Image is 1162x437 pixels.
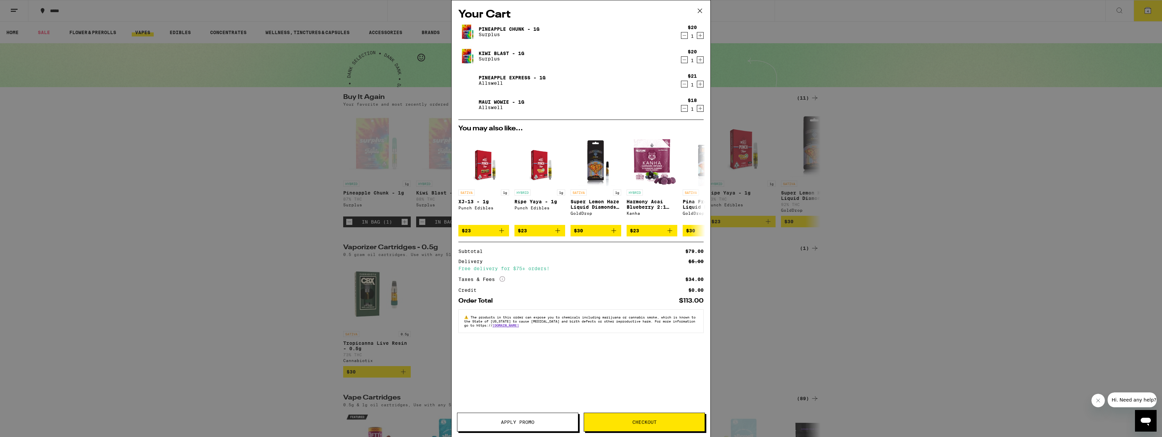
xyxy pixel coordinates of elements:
[688,259,704,264] div: $5.00
[697,81,704,87] button: Increment
[464,315,471,319] span: ⚠️
[681,105,688,112] button: Decrement
[571,211,621,215] div: GoldDrop
[613,189,621,196] p: 1g
[458,7,704,22] h2: Your Cart
[514,199,565,204] p: Ripe Yaya - 1g
[571,199,621,210] p: Super Lemon Haze Liquid Diamonds - 1g
[584,413,705,432] button: Checkout
[697,105,704,112] button: Increment
[683,199,733,210] p: Pina Fresca Liquid Diamonds - 1g
[697,56,704,63] button: Increment
[464,135,503,186] img: Punch Edibles - XJ-13 - 1g
[697,32,704,39] button: Increment
[686,228,695,233] span: $30
[458,125,704,132] h2: You may also like...
[520,135,559,186] img: Punch Edibles - Ripe Yaya - 1g
[688,288,704,292] div: $0.00
[479,51,524,56] a: Kiwi Blast - 1g
[458,47,477,66] img: Kiwi Blast - 1g
[518,228,527,233] span: $23
[688,73,697,79] div: $21
[574,228,583,233] span: $30
[479,80,546,86] p: Allswell
[462,228,471,233] span: $23
[458,22,477,41] img: Pineapple Chunk - 1g
[501,420,534,425] span: Apply Promo
[458,206,509,210] div: Punch Edibles
[681,32,688,39] button: Decrement
[458,288,481,292] div: Credit
[681,56,688,63] button: Decrement
[627,135,677,225] a: Open page for Harmony Acai Blueberry 2:1 CBG Gummies from Kanha
[458,276,505,282] div: Taxes & Fees
[479,26,539,32] a: Pineapple Chunk - 1g
[479,105,524,110] p: Allswell
[685,249,704,254] div: $79.00
[457,413,578,432] button: Apply Promo
[571,135,621,225] a: Open page for Super Lemon Haze Liquid Diamonds - 1g from GoldDrop
[688,49,697,54] div: $20
[458,135,509,225] a: Open page for XJ-13 - 1g from Punch Edibles
[1091,394,1105,407] iframe: Close message
[688,25,697,30] div: $20
[571,189,587,196] p: SATIVA
[685,277,704,282] div: $34.00
[458,95,477,114] img: Maui Wowie - 1g
[514,135,565,225] a: Open page for Ripe Yaya - 1g from Punch Edibles
[464,315,696,327] span: The products in this order can expose you to chemicals including marijuana or cannabis smoke, whi...
[571,225,621,236] button: Add to bag
[681,81,688,87] button: Decrement
[688,82,697,87] div: 1
[688,98,697,103] div: $18
[492,323,519,327] a: [DOMAIN_NAME]
[458,71,477,90] img: Pineapple Express - 1g
[679,298,704,304] div: $113.00
[683,189,699,196] p: SATIVA
[632,420,657,425] span: Checkout
[557,189,565,196] p: 1g
[627,211,677,215] div: Kanha
[627,225,677,236] button: Add to bag
[514,189,531,196] p: HYBRID
[1108,392,1157,407] iframe: Message from company
[514,206,565,210] div: Punch Edibles
[479,75,546,80] a: Pineapple Express - 1g
[627,199,677,210] p: Harmony Acai Blueberry 2:1 CBG Gummies
[458,249,487,254] div: Subtotal
[458,298,498,304] div: Order Total
[479,99,524,105] a: Maui Wowie - 1g
[627,189,643,196] p: HYBRID
[683,211,733,215] div: GoldDrop
[630,228,639,233] span: $23
[458,266,704,271] div: Free delivery for $75+ orders!
[688,135,728,186] img: GoldDrop - Pina Fresca Liquid Diamonds - 1g
[479,32,539,37] p: Surplus
[688,33,697,39] div: 1
[514,225,565,236] button: Add to bag
[458,259,487,264] div: Delivery
[458,225,509,236] button: Add to bag
[683,135,733,225] a: Open page for Pina Fresca Liquid Diamonds - 1g from GoldDrop
[572,135,620,186] img: GoldDrop - Super Lemon Haze Liquid Diamonds - 1g
[688,106,697,112] div: 1
[458,199,509,204] p: XJ-13 - 1g
[627,135,677,186] img: Kanha - Harmony Acai Blueberry 2:1 CBG Gummies
[479,56,524,61] p: Surplus
[501,189,509,196] p: 1g
[688,58,697,63] div: 1
[1135,410,1157,432] iframe: Button to launch messaging window
[683,225,733,236] button: Add to bag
